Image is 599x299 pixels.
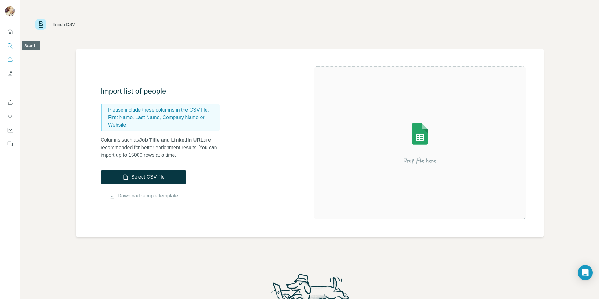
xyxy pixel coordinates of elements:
div: Enrich CSV [52,21,75,28]
p: First Name, Last Name, Company Name or Website. [108,114,217,129]
img: Avatar [5,6,15,16]
button: Download sample template [101,192,186,200]
p: Please include these columns in the CSV file: [108,106,217,114]
h3: Import list of people [101,86,226,96]
button: My lists [5,68,15,79]
button: Dashboard [5,124,15,136]
div: Open Intercom Messenger [578,265,593,280]
p: Columns such as are recommended for better enrichment results. You can import up to 15000 rows at... [101,136,226,159]
button: Search [5,40,15,51]
button: Select CSV file [101,170,186,184]
button: Enrich CSV [5,54,15,65]
button: Use Surfe on LinkedIn [5,97,15,108]
img: Surfe Illustration - Drop file here or select below [363,105,476,181]
button: Use Surfe API [5,111,15,122]
span: Job Title and LinkedIn URL [139,137,204,143]
img: Surfe Logo [35,19,46,30]
a: Download sample template [118,192,178,200]
button: Quick start [5,26,15,38]
button: Feedback [5,138,15,149]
